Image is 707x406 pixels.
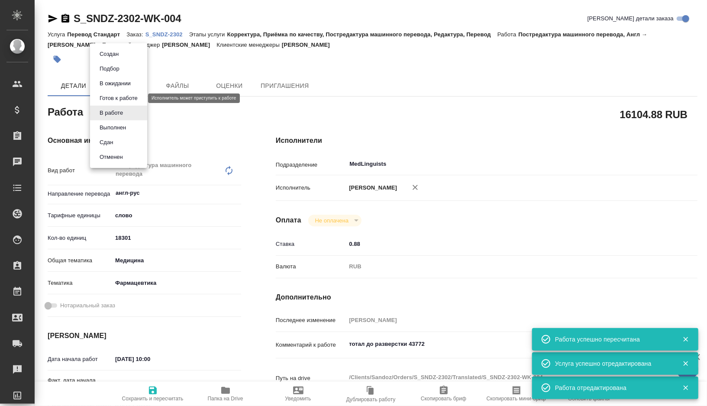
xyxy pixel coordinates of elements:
[97,152,126,162] button: Отменен
[97,138,116,147] button: Сдан
[97,93,140,103] button: Готов к работе
[97,79,133,88] button: В ожидании
[677,360,694,367] button: Закрыть
[97,49,121,59] button: Создан
[97,123,129,132] button: Выполнен
[97,64,122,74] button: Подбор
[555,383,669,392] div: Работа отредактирована
[555,359,669,368] div: Услуга успешно отредактирована
[555,335,669,344] div: Работа успешно пересчитана
[677,384,694,392] button: Закрыть
[97,108,126,118] button: В работе
[677,335,694,343] button: Закрыть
